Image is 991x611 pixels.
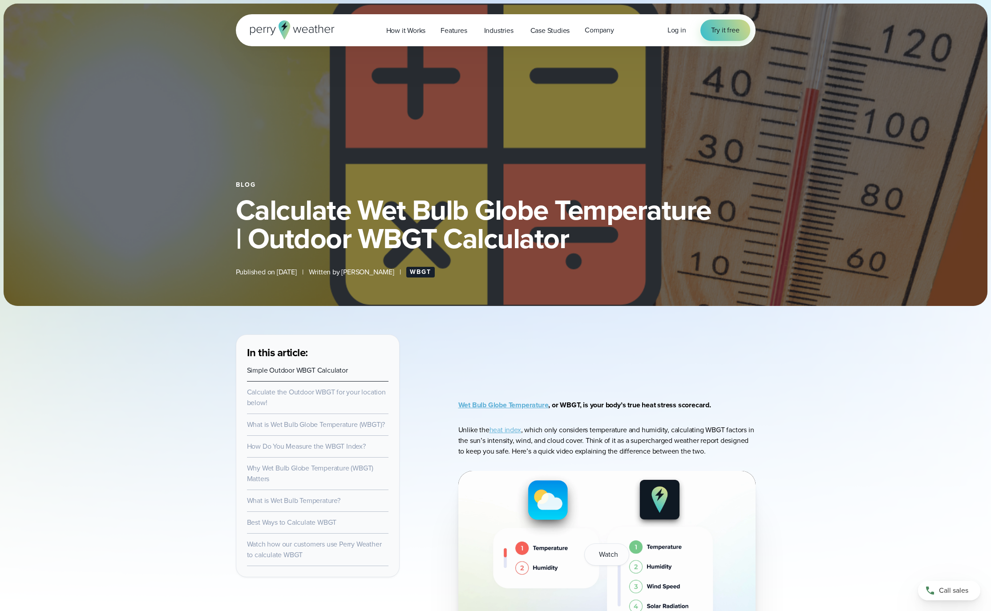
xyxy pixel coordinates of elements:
span: Industries [484,25,514,36]
span: Call sales [939,585,968,596]
a: Watch how our customers use Perry Weather to calculate WBGT [247,539,382,560]
h1: Calculate Wet Bulb Globe Temperature | Outdoor WBGT Calculator [236,196,756,253]
a: What is Wet Bulb Globe Temperature (WBGT)? [247,419,385,430]
a: Why Wet Bulb Globe Temperature (WBGT) Matters [247,463,374,484]
span: Company [585,25,614,36]
span: Case Studies [530,25,570,36]
span: | [400,267,401,277]
a: Simple Outdoor WBGT Calculator [247,365,348,375]
strong: , or WBGT, is your body’s true heat stress scorecard. [458,400,711,410]
h3: In this article: [247,346,388,360]
span: Published on [DATE] [236,267,297,277]
a: Log in [667,25,686,36]
a: How it Works [379,21,433,40]
span: Watch [599,549,618,560]
a: WBGT [406,267,435,277]
span: Features [441,25,467,36]
a: What is Wet Bulb Temperature? [247,495,340,506]
a: heat index [489,425,521,435]
a: Call sales [918,581,980,600]
a: How Do You Measure the WBGT Index? [247,441,366,451]
button: Watch [584,543,629,566]
div: Blog [236,181,756,189]
span: | [302,267,303,277]
a: Try it free [700,20,750,41]
span: Try it free [711,25,740,36]
a: Wet Bulb Globe Temperature [458,400,549,410]
iframe: WBGT Explained: Listen as we break down all you need to know about WBGT Video [484,334,729,371]
p: Unlike the , which only considers temperature and humidity, calculating WBGT factors in the sun’s... [458,425,756,457]
span: Written by [PERSON_NAME] [309,267,394,277]
span: Log in [667,25,686,35]
span: How it Works [386,25,426,36]
a: Case Studies [523,21,578,40]
a: Best Ways to Calculate WBGT [247,517,337,527]
a: Calculate the Outdoor WBGT for your location below! [247,387,386,408]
